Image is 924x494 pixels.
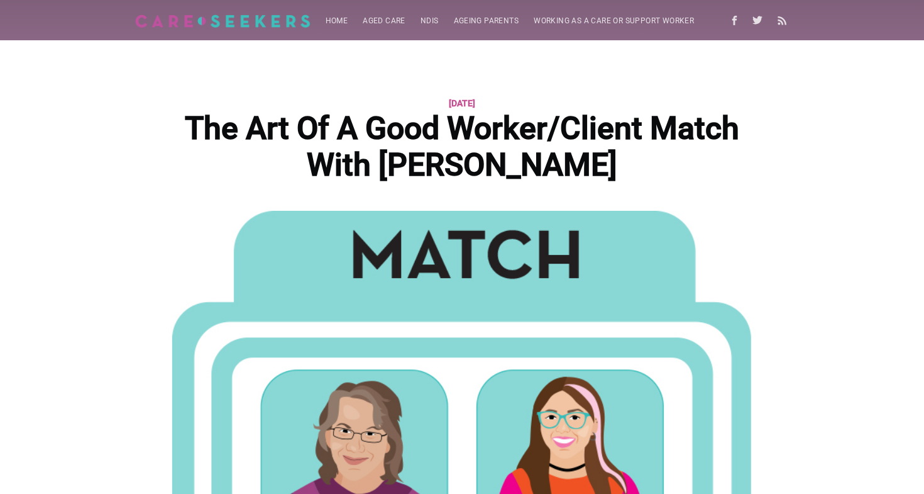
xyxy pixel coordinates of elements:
a: Home [318,9,356,33]
a: Working as a care or support worker [526,9,701,33]
img: Careseekers [135,14,311,28]
a: Ageing parents [446,9,527,33]
time: [DATE] [449,96,475,111]
a: Aged Care [355,9,413,33]
h1: The Art Of A Good Worker/Client Match With [PERSON_NAME] [163,111,761,183]
a: NDIS [413,9,446,33]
